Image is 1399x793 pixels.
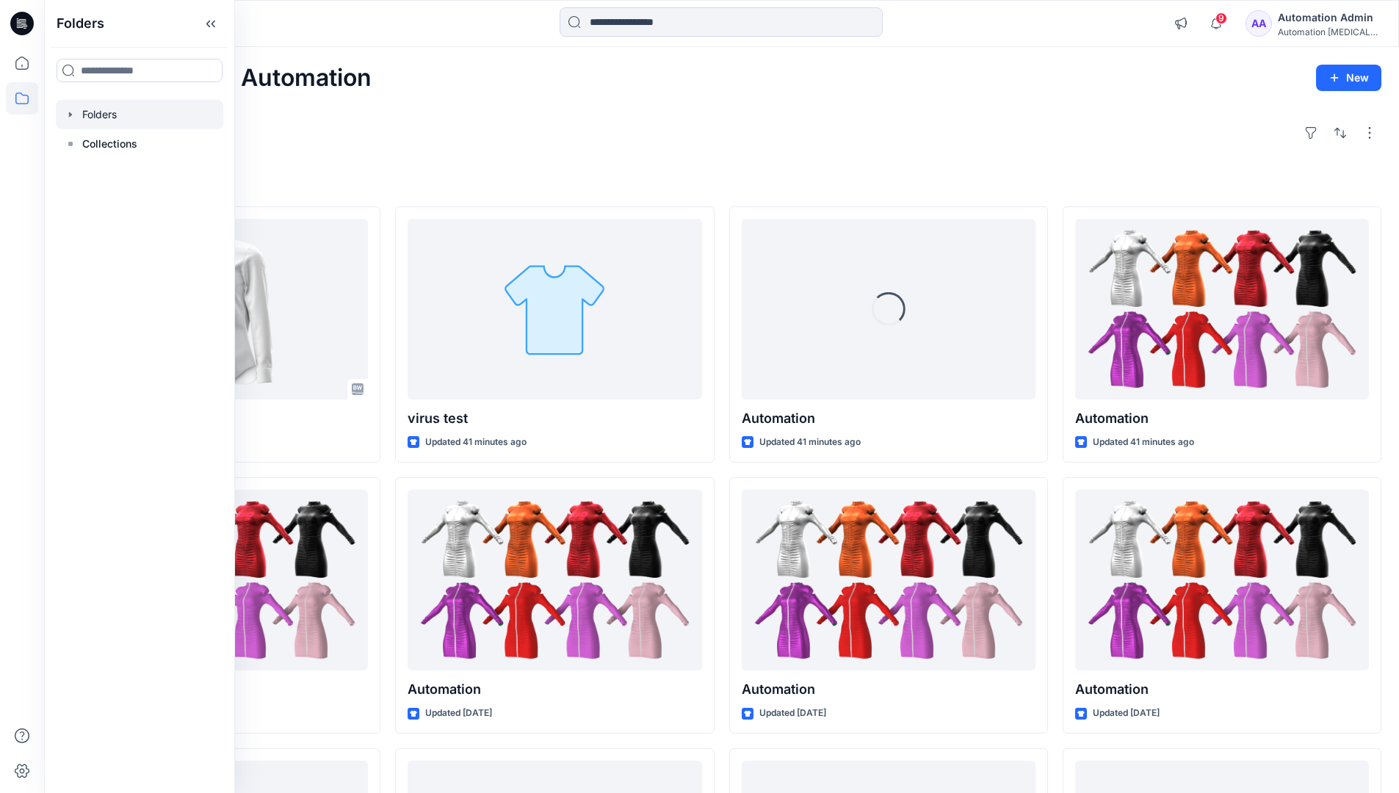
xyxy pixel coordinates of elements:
p: Updated [DATE] [425,706,492,721]
p: Automation [408,679,701,700]
a: Automation [1075,490,1369,671]
p: Automation [1075,679,1369,700]
h4: Styles [62,174,1381,192]
div: Automation Admin [1278,9,1381,26]
p: Updated 41 minutes ago [425,435,527,450]
div: AA [1246,10,1272,37]
p: Automation [742,679,1035,700]
a: Automation [408,490,701,671]
a: Automation [1075,219,1369,400]
a: Automation [742,490,1035,671]
span: 9 [1215,12,1227,24]
p: Updated [DATE] [759,706,826,721]
p: Automation [742,408,1035,429]
p: Updated [DATE] [1093,706,1160,721]
div: Automation [MEDICAL_DATA]... [1278,26,1381,37]
p: Collections [82,135,137,153]
p: virus test [408,408,701,429]
a: virus test [408,219,701,400]
p: Updated 41 minutes ago [1093,435,1194,450]
p: Automation [1075,408,1369,429]
p: Updated 41 minutes ago [759,435,861,450]
button: New [1316,65,1381,91]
